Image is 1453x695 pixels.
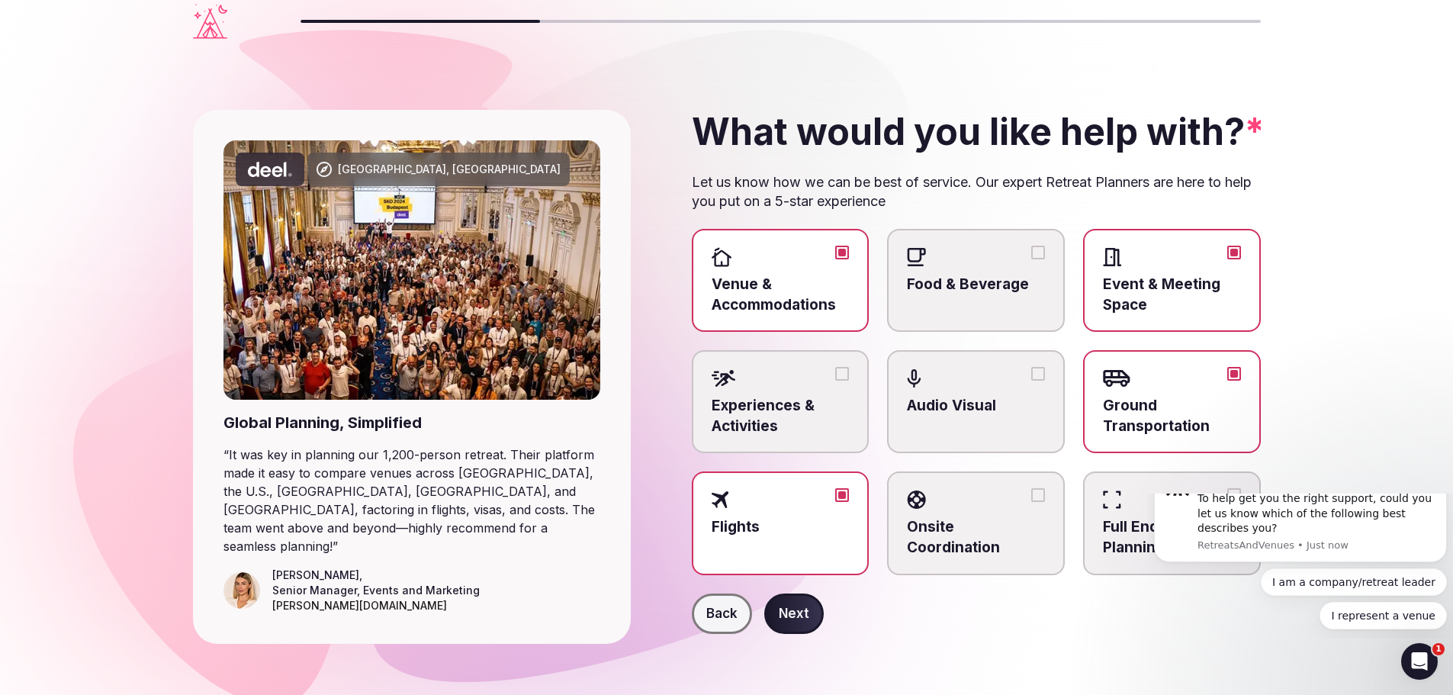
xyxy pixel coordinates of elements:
[272,598,480,613] div: [PERSON_NAME][DOMAIN_NAME]
[835,367,849,381] button: Experiences & Activities
[1432,643,1445,655] span: 1
[338,162,561,177] div: [GEOGRAPHIC_DATA], [GEOGRAPHIC_DATA]
[692,172,1261,211] p: Let us know how we can be best of service. Our expert Retreat Planners are here to help you put o...
[907,517,1045,558] span: Onsite Coordination
[907,396,1045,417] span: Audio Visual
[835,488,849,502] button: Flights
[712,517,850,538] span: Flights
[248,162,292,177] svg: Deel company logo
[1401,643,1438,680] iframe: Intercom live chat
[1103,275,1241,315] span: Event & Meeting Space
[835,246,849,259] button: Venue & Accommodations
[223,412,600,433] div: Global Planning, Simplified
[712,396,850,436] span: Experiences & Activities
[272,568,359,581] cite: [PERSON_NAME]
[6,75,299,136] div: Quick reply options
[764,594,824,635] button: Next
[692,110,1261,154] h2: What would you like help with?
[223,572,260,609] img: Triana Jewell-Lujan
[712,275,850,315] span: Venue & Accommodations
[1031,488,1045,502] button: Onsite Coordination
[223,140,600,400] img: Punta Umbria, Spain
[907,275,1045,295] span: Food & Beverage
[1227,246,1241,259] button: Event & Meeting Space
[692,594,752,635] button: Back
[223,446,600,555] blockquote: “ It was key in planning our 1,200-person retreat. Their platform made it easy to compare venues ...
[272,583,480,598] div: Senior Manager, Events and Marketing
[1227,488,1241,502] button: Full End-to-End Planning
[1148,494,1453,639] iframe: Intercom notifications message
[272,568,480,613] figcaption: ,
[1031,246,1045,259] button: Food & Beverage
[1227,367,1241,381] button: Ground Transportation
[50,45,288,59] p: Message from RetreatsAndVenues, sent Just now
[1031,367,1045,381] button: Audio Visual
[113,75,299,102] button: Quick reply: I am a company/retreat leader
[1103,396,1241,436] span: Ground Transportation
[172,108,299,136] button: Quick reply: I represent a venue
[1103,517,1241,558] span: Full End-to-End Planning
[193,4,227,39] a: Visit the homepage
